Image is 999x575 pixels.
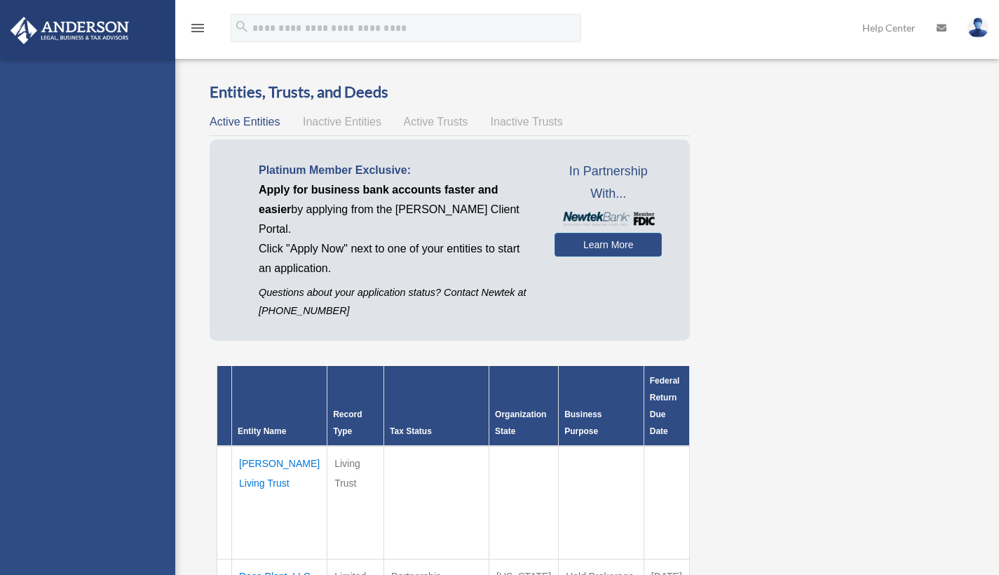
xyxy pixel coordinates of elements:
[555,233,662,257] a: Learn More
[6,17,133,44] img: Anderson Advisors Platinum Portal
[489,366,559,446] th: Organization State
[559,366,644,446] th: Business Purpose
[404,116,468,128] span: Active Trusts
[232,446,327,560] td: [PERSON_NAME] Living Trust
[555,161,662,205] span: In Partnership With...
[259,180,534,239] p: by applying from the [PERSON_NAME] Client Portal.
[234,19,250,34] i: search
[327,366,384,446] th: Record Type
[232,366,327,446] th: Entity Name
[259,284,534,319] p: Questions about your application status? Contact Newtek at [PHONE_NUMBER]
[210,81,690,103] h3: Entities, Trusts, and Deeds
[644,366,689,446] th: Federal Return Due Date
[259,239,534,278] p: Click "Apply Now" next to one of your entities to start an application.
[967,18,988,38] img: User Pic
[210,116,280,128] span: Active Entities
[259,184,498,215] span: Apply for business bank accounts faster and easier
[327,446,384,560] td: Living Trust
[562,212,655,225] img: NewtekBankLogoSM.png
[189,20,206,36] i: menu
[384,366,489,446] th: Tax Status
[303,116,381,128] span: Inactive Entities
[491,116,563,128] span: Inactive Trusts
[259,161,534,180] p: Platinum Member Exclusive:
[189,25,206,36] a: menu
[689,446,841,560] td: Newtek Bank does not support this entity type. If you have questions please contact [PERSON_NAME]...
